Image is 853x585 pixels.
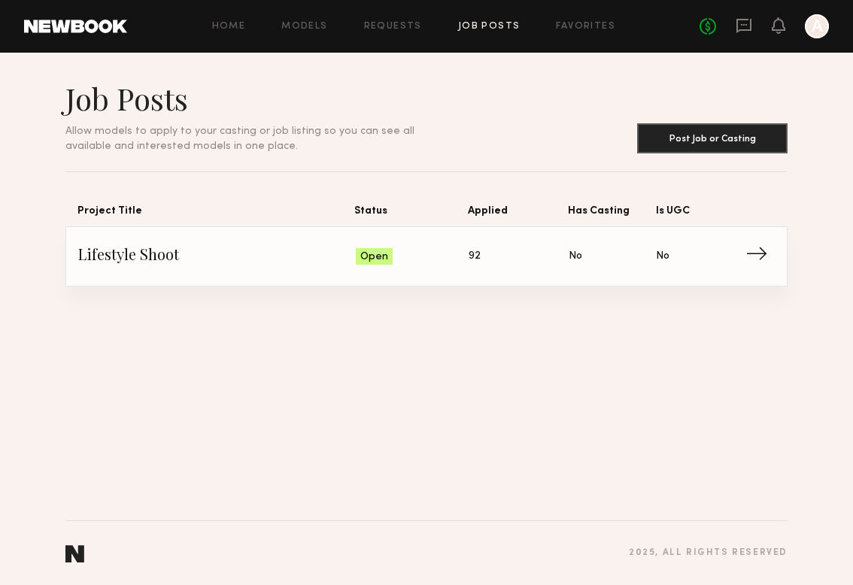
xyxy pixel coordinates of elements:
a: Favorites [556,22,615,32]
a: Requests [364,22,422,32]
button: Post Job or Casting [637,123,788,153]
span: Open [360,250,388,265]
h1: Job Posts [65,80,451,117]
span: Allow models to apply to your casting or job listing so you can see all available and interested ... [65,126,414,151]
span: → [745,245,776,268]
span: 92 [469,248,481,265]
span: Is UGC [656,202,744,226]
a: Home [212,22,246,32]
span: Status [354,202,468,226]
span: No [569,248,582,265]
a: Lifestyle ShootOpen92NoNo→ [78,227,775,286]
span: Has Casting [568,202,656,226]
a: A [805,14,829,38]
span: Applied [468,202,569,226]
a: Job Posts [458,22,521,32]
span: No [656,248,669,265]
div: 2025 , all rights reserved [629,548,788,558]
span: Project Title [77,202,354,226]
span: Lifestyle Shoot [78,245,356,268]
a: Models [281,22,327,32]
